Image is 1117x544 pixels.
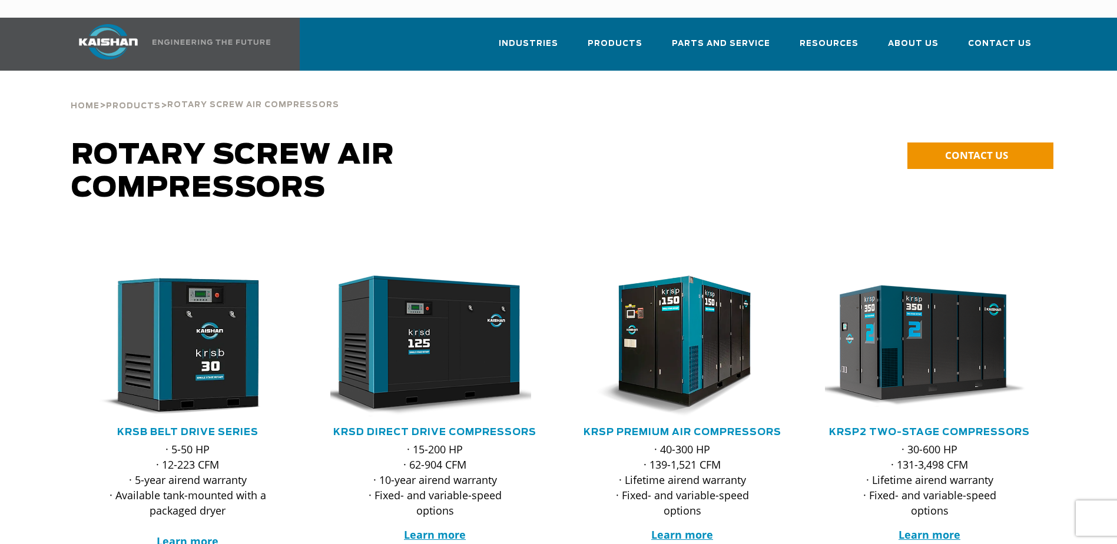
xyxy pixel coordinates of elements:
[825,276,1035,417] div: krsp350
[829,427,1030,437] a: KRSP2 Two-Stage Compressors
[117,427,258,437] a: KRSB Belt Drive Series
[651,528,713,542] a: Learn more
[354,442,516,518] p: · 15-200 HP · 62-904 CFM · 10-year airend warranty · Fixed- and variable-speed options
[64,24,153,59] img: kaishan logo
[569,276,778,417] img: krsp150
[71,100,100,111] a: Home
[74,276,284,417] img: krsb30
[321,276,531,417] img: krsd125
[167,101,339,109] span: Rotary Screw Air Compressors
[499,28,558,68] a: Industries
[888,28,939,68] a: About Us
[71,102,100,110] span: Home
[588,37,642,51] span: Products
[888,37,939,51] span: About Us
[64,18,273,71] a: Kaishan USA
[968,37,1032,51] span: Contact Us
[800,28,859,68] a: Resources
[333,427,536,437] a: KRSD Direct Drive Compressors
[672,37,770,51] span: Parts and Service
[800,37,859,51] span: Resources
[945,148,1008,162] span: CONTACT US
[848,442,1011,518] p: · 30-600 HP · 131-3,498 CFM · Lifetime airend warranty · Fixed- and variable-speed options
[330,276,540,417] div: krsd125
[71,71,339,115] div: > >
[584,427,781,437] a: KRSP Premium Air Compressors
[816,276,1026,417] img: krsp350
[83,276,293,417] div: krsb30
[499,37,558,51] span: Industries
[404,528,466,542] a: Learn more
[578,276,787,417] div: krsp150
[106,102,161,110] span: Products
[601,442,764,518] p: · 40-300 HP · 139-1,521 CFM · Lifetime airend warranty · Fixed- and variable-speed options
[71,141,395,203] span: Rotary Screw Air Compressors
[106,100,161,111] a: Products
[672,28,770,68] a: Parts and Service
[968,28,1032,68] a: Contact Us
[907,142,1053,169] a: CONTACT US
[588,28,642,68] a: Products
[899,528,960,542] a: Learn more
[153,39,270,45] img: Engineering the future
